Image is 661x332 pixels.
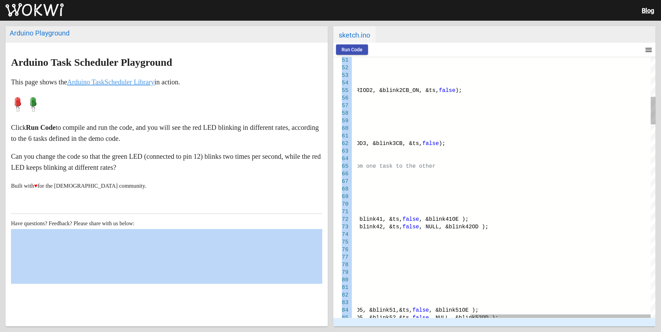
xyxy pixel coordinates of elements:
div: 62 [333,140,348,147]
div: 77 [333,253,348,261]
div: 74 [333,231,348,238]
div: 71 [333,208,348,216]
p: Can you change the code so that the green LED (connected to pin 12) blinks two times per second, ... [11,151,322,173]
div: 70 [333,200,348,208]
span: false [402,224,419,230]
p: This page shows the in action. [11,76,322,87]
div: 57 [333,102,348,110]
div: 66 [333,170,348,178]
span: _ONCE, blink41, &ts, [336,216,402,222]
div: 63 [333,147,348,155]
div: 81 [333,284,348,291]
span: , &blink51OE ); [429,307,479,313]
div: 84 [333,307,348,314]
span: Run Code [342,47,363,52]
div: 53 [333,72,348,79]
button: Run Code [336,44,368,55]
div: 64 [333,155,348,163]
p: Click to compile and run the code, and you will see the red LED blinking in different rates, acco... [11,122,322,144]
div: 67 [333,178,348,185]
div: 56 [333,94,348,102]
span: , &blink41OE ); [419,216,469,222]
span: ); [439,141,445,147]
span: &ts, [399,307,412,313]
div: 65 [333,163,348,170]
div: 79 [333,269,348,276]
div: 78 [333,261,348,269]
span: false [402,216,419,222]
div: 82 [333,291,348,299]
div: 58 [333,110,348,117]
a: Arduino TaskScheduler Library [67,78,155,86]
div: 75 [333,238,348,246]
a: Blog [642,7,654,14]
div: 61 [333,132,348,140]
h2: Arduino Task Scheduler Playground [11,57,322,68]
span: false [422,141,439,147]
span: Have questions? Feedback? Please share with us below: [11,220,135,226]
span: , NULL, &blink42OD ); [419,224,489,230]
strong: Run Code [26,124,55,131]
img: Wokwi [6,3,64,17]
div: 83 [333,299,348,307]
span: false [439,87,455,94]
mat-icon: menu [644,46,653,54]
div: 72 [333,216,348,223]
div: 55 [333,87,348,94]
div: 76 [333,246,348,253]
div: 52 [333,64,348,72]
span: control from one task to the other [323,163,436,169]
small: Built with for the [DEMOGRAPHIC_DATA] community. [11,183,146,189]
div: 69 [333,193,348,200]
div: Arduino Playground [10,29,324,37]
div: 51 [333,56,348,64]
div: 68 [333,185,348,193]
div: 80 [333,276,348,284]
span: _ONCE, blink42, &ts, [336,224,402,230]
span: ); [455,87,462,94]
span: false [412,307,429,313]
div: 85 [333,314,348,322]
div: 60 [333,125,348,132]
div: 73 [333,223,348,231]
span: / PERIOD3, &blink3CB, &ts, [336,141,422,147]
div: 54 [333,79,348,87]
div: 59 [333,117,348,125]
span: N / PERIOD2, &blink2CB_ON, &ts, [336,87,439,94]
span: ♥ [34,183,38,189]
span: sketch.ino [333,26,376,43]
